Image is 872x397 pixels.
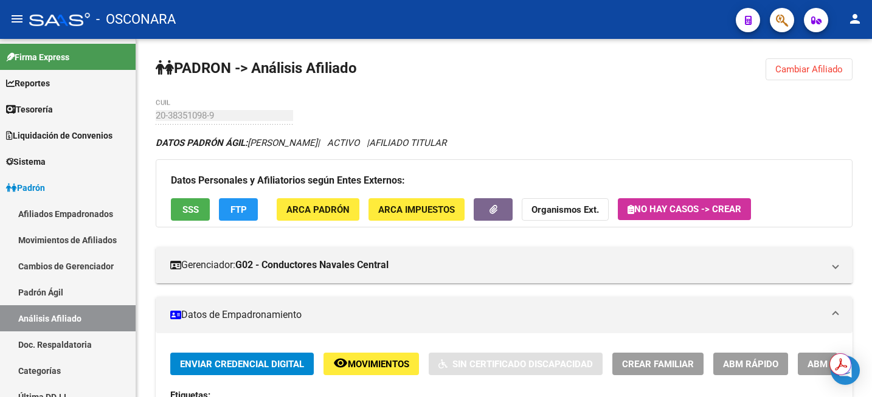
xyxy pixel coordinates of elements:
button: Cambiar Afiliado [766,58,853,80]
span: FTP [230,204,247,215]
span: Reportes [6,77,50,90]
span: Sistema [6,155,46,168]
button: Sin Certificado Discapacidad [429,353,603,375]
button: Enviar Credencial Digital [170,353,314,375]
span: AFILIADO TITULAR [369,137,446,148]
button: SSS [171,198,210,221]
button: FTP [219,198,258,221]
button: ABM Rápido [713,353,788,375]
strong: G02 - Conductores Navales Central [235,258,389,272]
strong: Organismos Ext. [531,204,599,215]
span: Enviar Credencial Digital [180,359,304,370]
span: Movimientos [348,359,409,370]
span: ARCA Padrón [286,204,350,215]
i: | ACTIVO | [156,137,446,148]
span: - OSCONARA [96,6,176,33]
button: Organismos Ext. [522,198,609,221]
mat-icon: menu [10,12,24,26]
strong: DATOS PADRÓN ÁGIL: [156,137,247,148]
button: ARCA Padrón [277,198,359,221]
span: Sin Certificado Discapacidad [452,359,593,370]
mat-expansion-panel-header: Datos de Empadronamiento [156,297,853,333]
button: No hay casos -> Crear [618,198,751,220]
span: Cambiar Afiliado [775,64,843,75]
mat-expansion-panel-header: Gerenciador:G02 - Conductores Navales Central [156,247,853,283]
span: SSS [182,204,199,215]
h3: Datos Personales y Afiliatorios según Entes Externos: [171,172,837,189]
button: ABM [798,353,837,375]
mat-panel-title: Datos de Empadronamiento [170,308,823,322]
button: Crear Familiar [612,353,704,375]
strong: PADRON -> Análisis Afiliado [156,60,357,77]
span: No hay casos -> Crear [628,204,741,215]
mat-icon: person [848,12,862,26]
span: Crear Familiar [622,359,694,370]
span: Firma Express [6,50,69,64]
span: [PERSON_NAME] [156,137,317,148]
span: ABM Rápido [723,359,778,370]
span: ABM [808,359,828,370]
span: Tesorería [6,103,53,116]
mat-panel-title: Gerenciador: [170,258,823,272]
button: Movimientos [324,353,419,375]
mat-icon: remove_red_eye [333,356,348,370]
span: Liquidación de Convenios [6,129,112,142]
span: ARCA Impuestos [378,204,455,215]
button: ARCA Impuestos [369,198,465,221]
span: Padrón [6,181,45,195]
